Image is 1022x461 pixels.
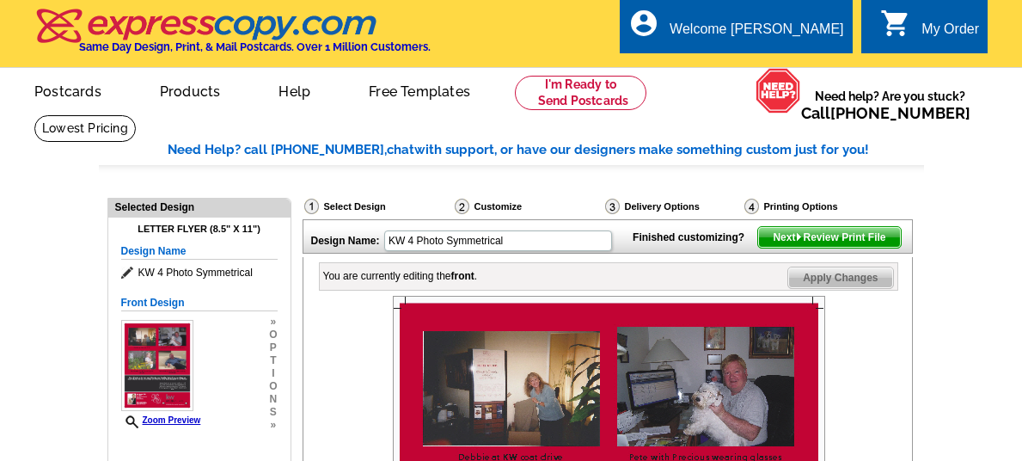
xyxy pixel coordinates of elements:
h4: Letter Flyer (8.5" x 11") [121,224,278,235]
a: Help [251,70,338,110]
div: Selected Design [108,199,291,215]
a: Free Templates [341,70,498,110]
div: Printing Options [743,198,896,215]
a: Same Day Design, Print, & Mail Postcards. Over 1 Million Customers. [34,21,431,53]
span: Next Review Print File [758,227,900,248]
iframe: LiveChat chat widget [780,407,1022,461]
span: » [269,419,277,432]
img: Printing Options & Summary [744,199,759,214]
a: [PHONE_NUMBER] [830,104,970,122]
a: Postcards [7,70,129,110]
img: button-next-arrow-white.png [795,233,803,241]
div: Delivery Options [603,198,743,215]
i: account_circle [628,8,659,39]
div: Need Help? call [PHONE_NUMBER], with support, or have our designers make something custom just fo... [168,140,924,160]
i: shopping_cart [880,8,911,39]
h5: Front Design [121,295,278,311]
b: front [451,270,474,282]
span: KW 4 Photo Symmetrical [121,264,278,281]
strong: Finished customizing? [633,231,755,243]
span: Need help? Are you stuck? [801,88,979,122]
div: You are currently editing the . [323,268,478,284]
img: Select Design [304,199,319,214]
h5: Design Name [121,243,278,260]
img: Customize [455,199,469,214]
span: chat [387,142,414,157]
a: Products [132,70,248,110]
span: p [269,341,277,354]
div: Customize [453,198,603,219]
div: Select Design [303,198,453,219]
span: n [269,393,277,406]
span: Call [801,104,970,122]
a: shopping_cart My Order [880,19,979,40]
h4: Same Day Design, Print, & Mail Postcards. Over 1 Million Customers. [79,40,431,53]
img: Delivery Options [605,199,620,214]
strong: Design Name: [311,235,380,247]
div: Welcome [PERSON_NAME] [670,22,843,46]
img: Z18874521_00001_1.jpg [121,320,193,411]
span: t [269,354,277,367]
a: Zoom Preview [121,415,201,425]
span: o [269,329,277,341]
span: s [269,406,277,419]
div: My Order [921,22,979,46]
span: o [269,380,277,393]
span: » [269,316,277,329]
span: i [269,367,277,380]
span: Apply Changes [788,267,892,288]
img: help [756,68,801,113]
